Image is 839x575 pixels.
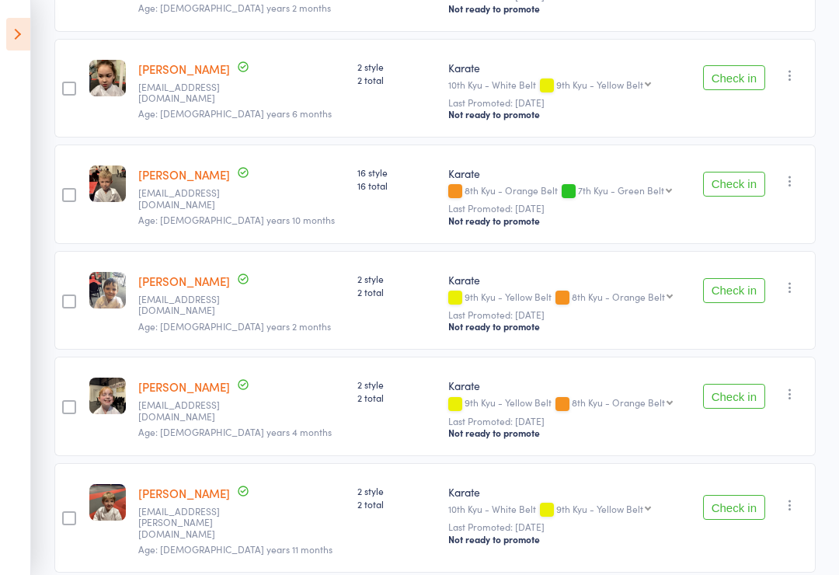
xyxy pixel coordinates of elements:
div: 10th Kyu - White Belt [448,79,684,92]
button: Check in [703,384,765,409]
div: Karate [448,166,684,181]
div: 8th Kyu - Orange Belt [572,291,665,301]
img: image1753768593.png [89,484,126,521]
a: [PERSON_NAME] [138,273,230,289]
div: Karate [448,60,684,75]
button: Check in [703,495,765,520]
img: image1741754997.png [89,272,126,308]
span: 2 total [357,391,436,404]
span: Age: [DEMOGRAPHIC_DATA] years 6 months [138,106,332,120]
small: Last Promoted: [DATE] [448,416,684,427]
small: adz-101@hotmail.com [138,187,239,210]
div: 8th Kyu - Orange Belt [448,185,684,198]
span: Age: [DEMOGRAPHIC_DATA] years 4 months [138,425,332,438]
img: image1716443198.png [89,166,126,202]
span: Age: [DEMOGRAPHIC_DATA] years 10 months [138,213,335,226]
span: 2 style [357,378,436,391]
div: 8th Kyu - Orange Belt [572,397,665,407]
div: 9th Kyu - Yellow Belt [556,504,643,514]
div: Not ready to promote [448,533,684,545]
a: [PERSON_NAME] [138,378,230,395]
span: Age: [DEMOGRAPHIC_DATA] years 2 months [138,1,331,14]
img: image1753941024.png [89,60,126,96]
a: [PERSON_NAME] [138,166,230,183]
a: [PERSON_NAME] [138,485,230,501]
div: Not ready to promote [448,2,684,15]
span: 2 total [357,497,436,511]
div: Not ready to promote [448,320,684,333]
div: 10th Kyu - White Belt [448,504,684,517]
a: [PERSON_NAME] [138,61,230,77]
img: image1738731050.png [89,378,126,414]
small: Last Promoted: [DATE] [448,309,684,320]
small: Last Promoted: [DATE] [448,203,684,214]
button: Check in [703,65,765,90]
div: 9th Kyu - Yellow Belt [448,397,684,410]
button: Check in [703,172,765,197]
span: 16 total [357,179,436,192]
span: 2 style [357,60,436,73]
button: Check in [703,278,765,303]
small: kel.j.mcmahon@gmail.com [138,506,239,539]
small: Last Promoted: [DATE] [448,97,684,108]
span: Age: [DEMOGRAPHIC_DATA] years 2 months [138,319,331,333]
small: r_orlandi77@hotmail.com [138,399,239,422]
small: Last Promoted: [DATE] [448,521,684,532]
small: Kylhills@gmail.com [138,294,239,316]
small: Becessery@gmail.com [138,82,239,104]
span: 2 total [357,285,436,298]
span: 2 total [357,73,436,86]
div: Karate [448,378,684,393]
span: 16 style [357,166,436,179]
div: 9th Kyu - Yellow Belt [556,79,643,89]
span: Age: [DEMOGRAPHIC_DATA] years 11 months [138,542,332,556]
div: 7th Kyu - Green Belt [578,185,664,195]
div: 9th Kyu - Yellow Belt [448,291,684,305]
span: 2 style [357,484,436,497]
div: Not ready to promote [448,427,684,439]
div: Not ready to promote [448,108,684,120]
div: Karate [448,484,684,500]
span: 2 style [357,272,436,285]
div: Karate [448,272,684,287]
div: Not ready to promote [448,214,684,227]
